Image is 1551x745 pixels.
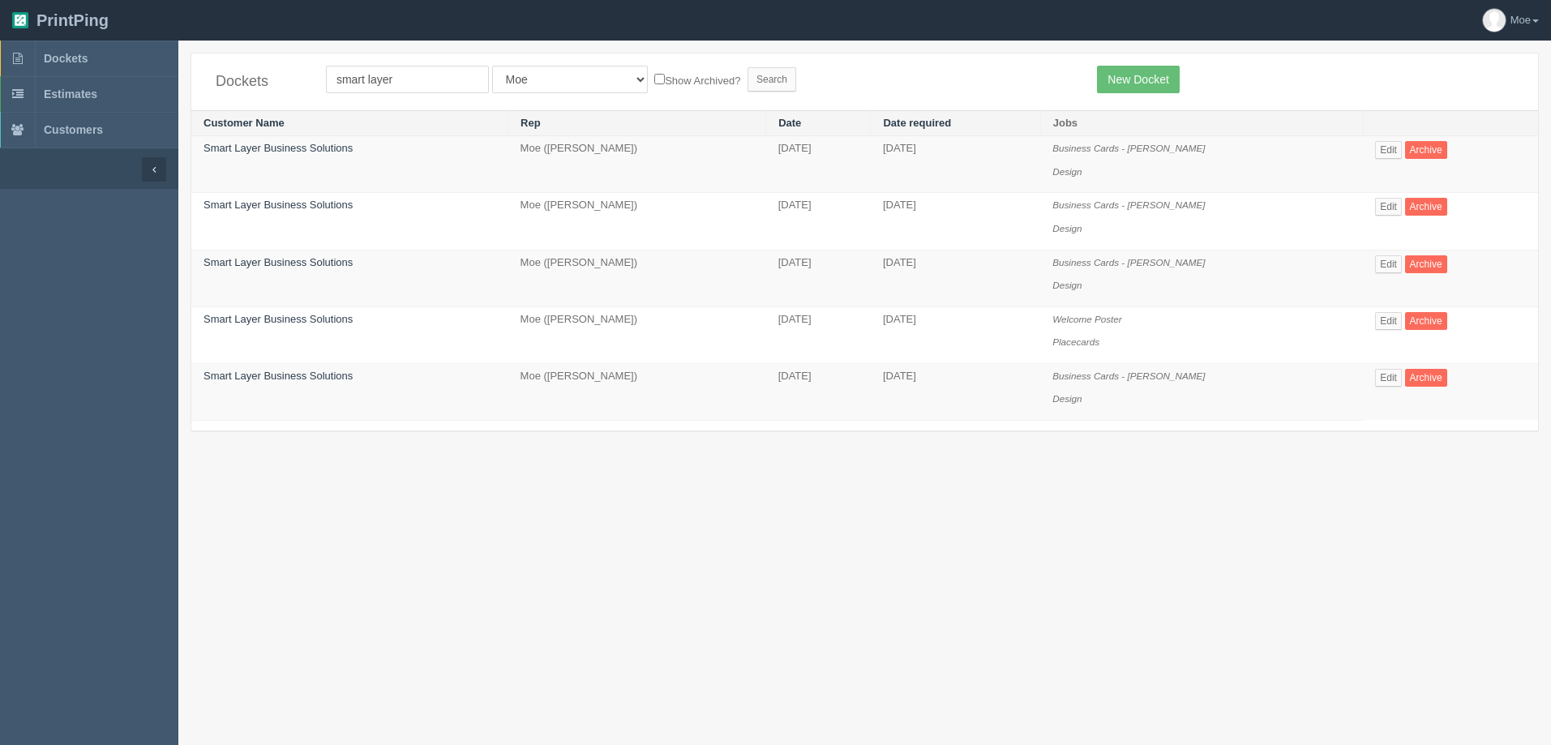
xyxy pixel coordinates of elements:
i: Placecards [1052,336,1099,347]
span: Dockets [44,52,88,65]
a: Archive [1405,141,1447,159]
a: Smart Layer Business Solutions [204,370,353,382]
td: [DATE] [766,136,871,193]
i: Design [1052,223,1082,233]
td: Moe ([PERSON_NAME]) [508,136,766,193]
a: Edit [1375,312,1402,330]
td: Moe ([PERSON_NAME]) [508,306,766,363]
td: [DATE] [766,363,871,420]
i: Business Cards - [PERSON_NAME] [1052,257,1205,268]
a: Edit [1375,198,1402,216]
a: Archive [1405,255,1447,273]
i: Welcome Poster [1052,314,1122,324]
a: Archive [1405,312,1447,330]
th: Jobs [1040,110,1363,136]
input: Show Archived? [654,74,665,84]
label: Show Archived? [654,71,740,89]
a: New Docket [1097,66,1179,93]
a: Smart Layer Business Solutions [204,142,353,154]
td: [DATE] [871,136,1040,193]
h4: Dockets [216,74,302,90]
input: Customer Name [326,66,489,93]
td: Moe ([PERSON_NAME]) [508,193,766,250]
td: [DATE] [871,250,1040,306]
td: [DATE] [766,250,871,306]
td: Moe ([PERSON_NAME]) [508,250,766,306]
span: Customers [44,123,103,136]
a: Archive [1405,198,1447,216]
a: Edit [1375,255,1402,273]
a: Edit [1375,369,1402,387]
td: [DATE] [871,193,1040,250]
a: Smart Layer Business Solutions [204,256,353,268]
a: Archive [1405,369,1447,387]
img: avatar_default-7531ab5dedf162e01f1e0bb0964e6a185e93c5c22dfe317fb01d7f8cd2b1632c.jpg [1483,9,1506,32]
a: Smart Layer Business Solutions [204,313,353,325]
i: Design [1052,393,1082,404]
i: Business Cards - [PERSON_NAME] [1052,143,1205,153]
td: [DATE] [766,193,871,250]
td: Moe ([PERSON_NAME]) [508,363,766,420]
i: Business Cards - [PERSON_NAME] [1052,199,1205,210]
a: Customer Name [204,117,285,129]
i: Design [1052,166,1082,177]
td: [DATE] [871,363,1040,420]
a: Rep [521,117,541,129]
td: [DATE] [871,306,1040,363]
td: [DATE] [766,306,871,363]
i: Design [1052,280,1082,290]
a: Edit [1375,141,1402,159]
i: Business Cards - [PERSON_NAME] [1052,370,1205,381]
a: Smart Layer Business Solutions [204,199,353,211]
a: Date required [883,117,951,129]
span: Estimates [44,88,97,101]
input: Search [748,67,796,92]
img: logo-3e63b451c926e2ac314895c53de4908e5d424f24456219fb08d385ab2e579770.png [12,12,28,28]
a: Date [778,117,801,129]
